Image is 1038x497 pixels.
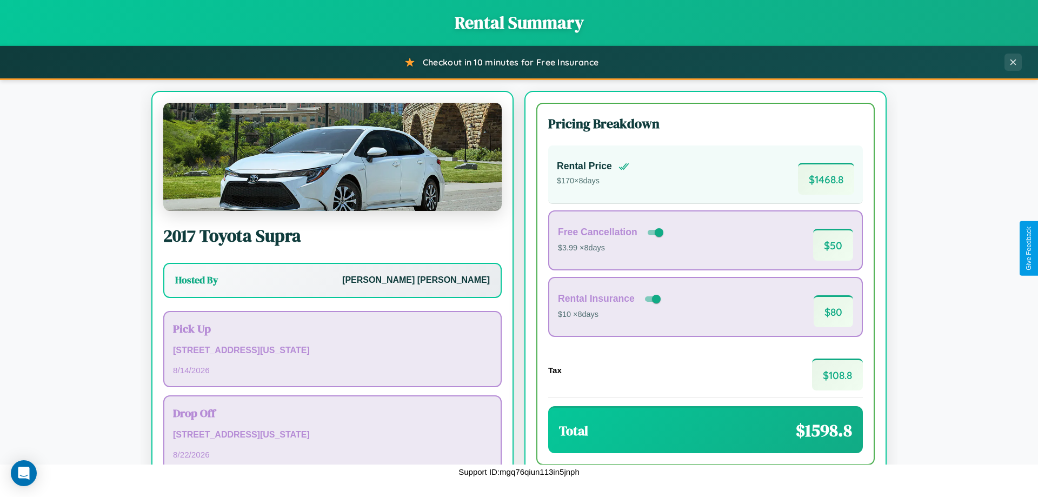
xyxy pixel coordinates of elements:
p: 8 / 14 / 2026 [173,363,492,377]
h3: Total [559,422,588,440]
p: $10 × 8 days [558,308,663,322]
p: 8 / 22 / 2026 [173,447,492,462]
img: Toyota Supra [163,103,502,211]
h3: Pricing Breakdown [548,115,863,132]
h3: Hosted By [175,274,218,287]
span: $ 1598.8 [796,419,852,442]
span: $ 1468.8 [798,163,854,195]
p: [STREET_ADDRESS][US_STATE] [173,427,492,443]
p: $3.99 × 8 days [558,241,666,255]
div: Open Intercom Messenger [11,460,37,486]
p: Support ID: mgq76qiun113in5jnph [458,465,580,479]
h1: Rental Summary [11,11,1027,35]
div: Give Feedback [1025,227,1033,270]
h4: Free Cancellation [558,227,637,238]
p: $ 170 × 8 days [557,174,629,188]
h4: Rental Price [557,161,612,172]
span: $ 108.8 [812,359,863,390]
h3: Pick Up [173,321,492,336]
h4: Rental Insurance [558,293,635,304]
h3: Drop Off [173,405,492,421]
h4: Tax [548,366,562,375]
span: $ 50 [813,229,853,261]
p: [STREET_ADDRESS][US_STATE] [173,343,492,359]
h2: 2017 Toyota Supra [163,224,502,248]
span: $ 80 [814,295,853,327]
span: Checkout in 10 minutes for Free Insurance [423,57,598,68]
p: [PERSON_NAME] [PERSON_NAME] [342,273,490,288]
